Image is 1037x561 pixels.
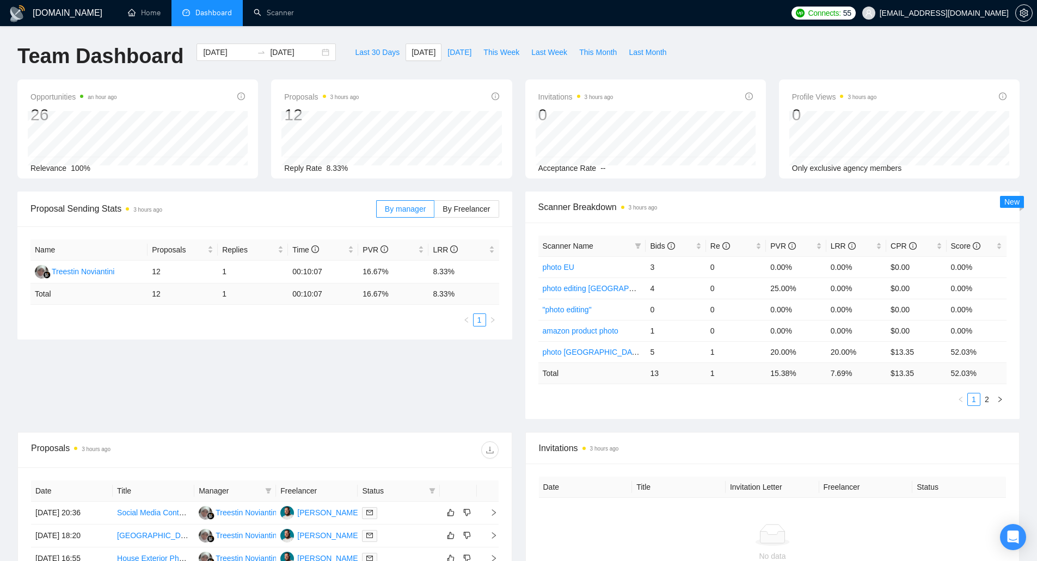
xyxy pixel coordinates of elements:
a: TNTreestin Noviantini [35,267,114,275]
button: like [444,506,457,519]
span: LRR [831,242,856,250]
td: $13.35 [886,341,946,362]
td: 52.03 % [947,362,1007,384]
td: 00:10:07 [288,261,358,283]
li: Next Page [486,313,499,326]
span: info-circle [450,245,458,253]
a: photo [GEOGRAPHIC_DATA] [543,348,643,356]
span: info-circle [848,242,856,250]
button: dislike [461,529,474,542]
img: TN [199,529,212,542]
button: setting [1015,4,1033,22]
span: info-circle [973,242,980,250]
li: Previous Page [954,393,967,406]
span: By Freelancer [443,205,490,213]
td: 5 [646,341,705,362]
span: Scanner Name [543,242,593,250]
li: 1 [473,313,486,326]
span: Last Week [531,46,567,58]
span: This Week [483,46,519,58]
span: user [865,9,873,17]
a: SN[PERSON_NAME] [280,508,360,516]
span: Scanner Breakdown [538,200,1007,214]
time: 3 hours ago [848,94,876,100]
span: Manager [199,485,261,497]
h1: Team Dashboard [17,44,183,69]
td: $ 13.35 [886,362,946,384]
td: 0.00% [826,299,886,320]
span: Bids [650,242,674,250]
td: 13 [646,362,705,384]
a: photo editing [GEOGRAPHIC_DATA] [543,284,668,293]
span: right [489,317,496,323]
td: Richmond, VA Photographer needed 10/10/25 [113,525,194,547]
td: 1 [706,362,766,384]
span: info-circle [999,93,1007,100]
td: 7.69 % [826,362,886,384]
span: right [481,509,498,516]
span: left [463,317,470,323]
span: info-circle [909,242,917,250]
span: By manager [385,205,426,213]
span: Reply Rate [284,164,322,172]
img: upwork-logo.png [796,9,805,17]
th: Invitation Letter [726,477,819,498]
td: 0.00% [766,320,826,341]
span: Invitations [539,441,1007,455]
span: filter [633,238,643,254]
img: logo [9,5,26,22]
td: 25.00% [766,278,826,299]
th: Freelancer [276,480,358,502]
span: info-circle [745,93,753,100]
span: dislike [463,508,471,517]
td: 8.33 % [428,283,499,305]
span: Proposals [152,244,205,256]
span: Replies [222,244,275,256]
td: Total [538,362,646,384]
a: photo EU [543,263,574,272]
th: Proposals [148,239,218,261]
span: Invitations [538,90,613,103]
td: [DATE] 18:20 [31,525,113,547]
td: 1 [706,341,766,362]
button: Last 30 Days [349,44,406,61]
span: Connects: [808,7,840,19]
td: $0.00 [886,320,946,341]
a: TNTreestin Noviantini [199,531,278,539]
button: right [486,313,499,326]
td: 0 [646,299,705,320]
div: Treestin Noviantini [52,266,114,278]
span: info-circle [492,93,499,100]
span: right [997,396,1003,403]
td: 0.00% [947,320,1007,341]
button: Last Week [525,44,573,61]
th: Status [912,477,1006,498]
time: 3 hours ago [82,446,111,452]
td: $0.00 [886,278,946,299]
span: left [958,396,964,403]
td: 15.38 % [766,362,826,384]
td: Total [30,283,148,305]
button: right [993,393,1007,406]
div: [PERSON_NAME] [297,529,360,541]
td: Social Media Content Strategist & Campaign Coordinator (Ongoing) [113,502,194,525]
button: left [954,393,967,406]
button: download [481,441,499,459]
span: Proposal Sending Stats [30,202,376,215]
td: 0.00% [826,320,886,341]
span: Last Month [629,46,666,58]
a: homeHome [128,8,161,17]
td: 8.33% [428,261,499,283]
button: [DATE] [441,44,477,61]
button: left [460,313,473,326]
span: CPR [891,242,916,250]
th: Replies [218,239,288,261]
time: 3 hours ago [585,94,613,100]
a: 1 [968,393,980,405]
th: Manager [194,480,276,502]
span: mail [366,509,373,516]
span: to [257,48,266,57]
a: TNTreestin Noviantini [199,508,278,516]
span: Opportunities [30,90,117,103]
button: This Week [477,44,525,61]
